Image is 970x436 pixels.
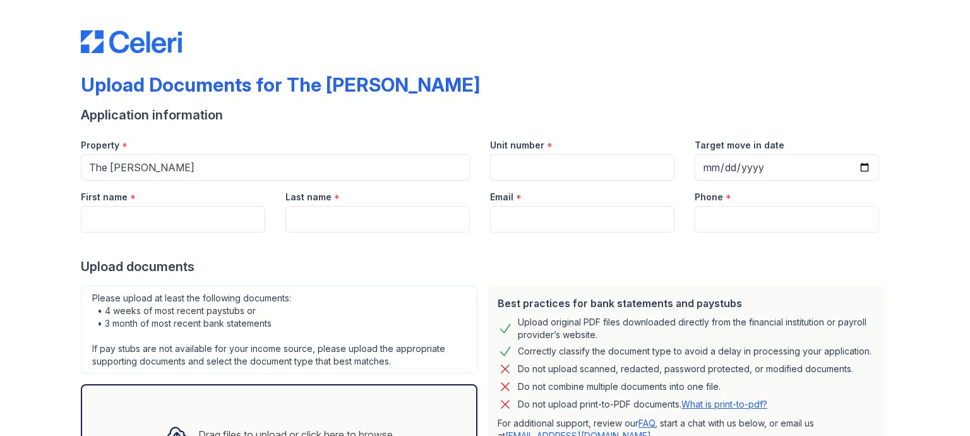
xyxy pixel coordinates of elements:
[681,399,767,409] a: What is print-to-pdf?
[81,286,477,374] div: Please upload at least the following documents: • 4 weeks of most recent paystubs or • 3 month of...
[518,379,721,394] div: Do not combine multiple documents into one file.
[498,296,874,311] div: Best practices for bank statements and paystubs
[81,106,889,124] div: Application information
[638,418,655,428] a: FAQ
[81,30,182,53] img: CE_Logo_Blue-a8612792a0a2168367f1c8372b55b34899dd931a85d93a1a3d3e32e68fde9ad4.png
[81,191,128,203] label: First name
[695,191,723,203] label: Phone
[695,139,784,152] label: Target move in date
[490,139,544,152] label: Unit number
[518,344,871,359] div: Correctly classify the document type to avoid a delay in processing your application.
[285,191,332,203] label: Last name
[518,398,767,411] p: Do not upload print-to-PDF documents.
[518,361,853,377] div: Do not upload scanned, redacted, password protected, or modified documents.
[81,258,889,276] div: Upload documents
[518,316,874,341] div: Upload original PDF files downloaded directly from the financial institution or payroll provider’...
[490,191,513,203] label: Email
[81,73,480,96] div: Upload Documents for The [PERSON_NAME]
[81,139,119,152] label: Property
